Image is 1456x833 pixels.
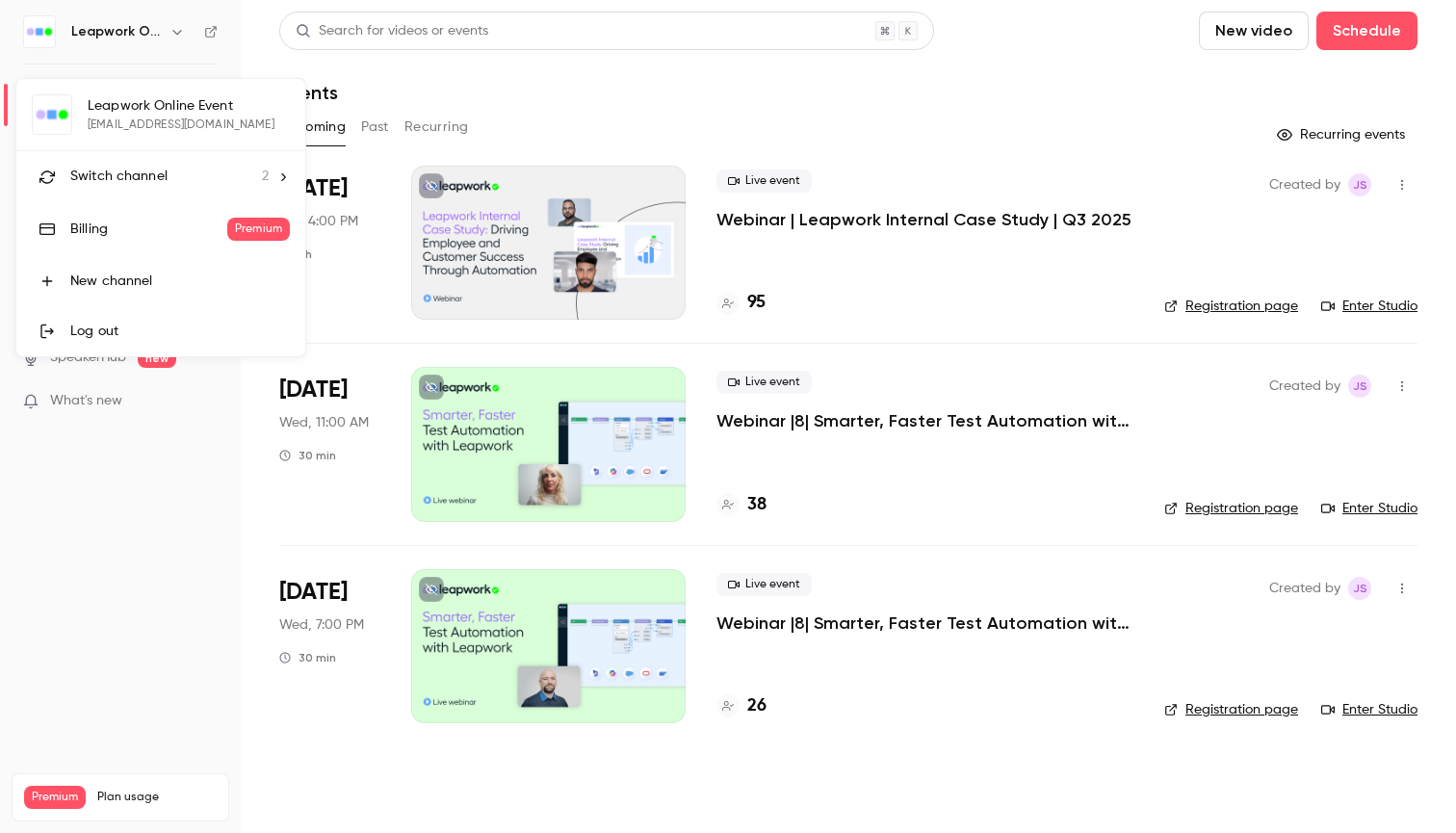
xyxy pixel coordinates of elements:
[70,272,290,291] div: New channel
[262,167,269,187] span: 2
[70,167,168,187] span: Switch channel
[70,322,290,341] div: Log out
[227,218,290,241] span: Premium
[70,220,227,239] div: Billing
